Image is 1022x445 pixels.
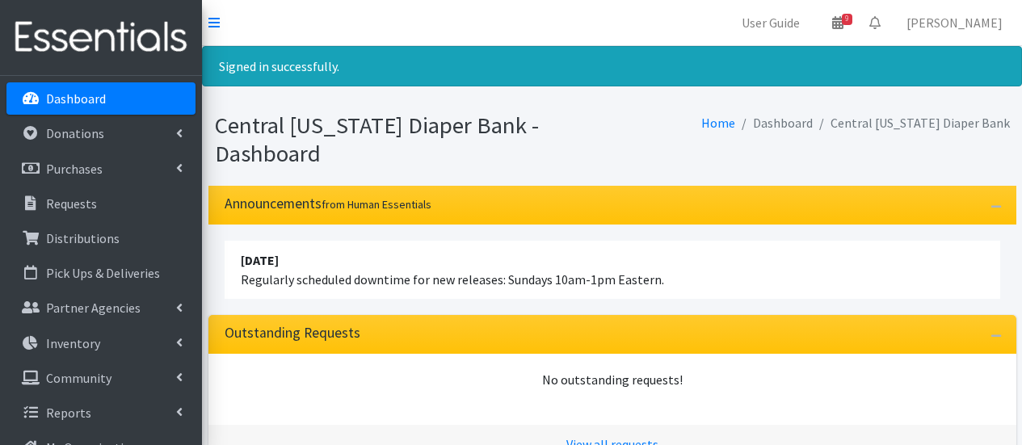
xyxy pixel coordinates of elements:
[46,161,103,177] p: Purchases
[6,10,196,65] img: HumanEssentials
[6,153,196,185] a: Purchases
[46,300,141,316] p: Partner Agencies
[202,46,1022,86] div: Signed in successfully.
[813,111,1010,135] li: Central [US_STATE] Diaper Bank
[6,187,196,220] a: Requests
[46,125,104,141] p: Donations
[735,111,813,135] li: Dashboard
[225,370,1000,389] div: No outstanding requests!
[6,327,196,359] a: Inventory
[6,362,196,394] a: Community
[46,230,120,246] p: Distributions
[241,252,279,268] strong: [DATE]
[225,195,431,212] h3: Announcements
[215,111,607,167] h1: Central [US_STATE] Diaper Bank - Dashboard
[6,222,196,254] a: Distributions
[819,6,856,39] a: 9
[46,370,111,386] p: Community
[6,257,196,289] a: Pick Ups & Deliveries
[225,325,360,342] h3: Outstanding Requests
[322,197,431,212] small: from Human Essentials
[894,6,1016,39] a: [PERSON_NAME]
[6,292,196,324] a: Partner Agencies
[842,14,852,25] span: 9
[6,117,196,149] a: Donations
[6,82,196,115] a: Dashboard
[225,241,1000,299] li: Regularly scheduled downtime for new releases: Sundays 10am-1pm Eastern.
[46,405,91,421] p: Reports
[729,6,813,39] a: User Guide
[46,265,160,281] p: Pick Ups & Deliveries
[46,335,100,351] p: Inventory
[46,90,106,107] p: Dashboard
[701,115,735,131] a: Home
[6,397,196,429] a: Reports
[46,195,97,212] p: Requests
